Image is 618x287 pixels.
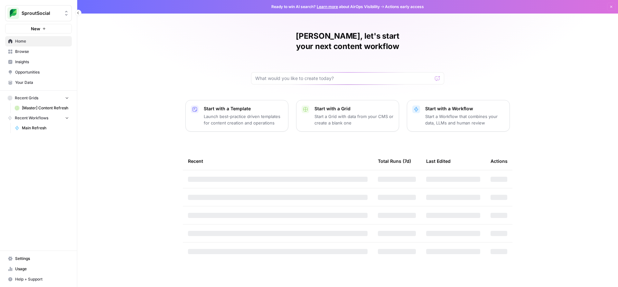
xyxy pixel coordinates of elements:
span: Settings [15,256,69,262]
button: Start with a GridStart a Grid with data from your CMS or create a blank one [296,100,399,132]
a: [Master] Content Refresh [12,103,72,113]
div: Last Edited [426,152,451,170]
div: Actions [491,152,508,170]
p: Start with a Template [204,105,283,112]
h1: [PERSON_NAME], let's start your next content workflow [251,31,444,52]
button: Start with a WorkflowStart a Workflow that combines your data, LLMs and human review [407,100,510,132]
span: Main Refresh [22,125,69,131]
div: Total Runs (7d) [378,152,411,170]
span: Recent Grids [15,95,38,101]
span: Recent Workflows [15,115,48,121]
span: Home [15,38,69,44]
span: SproutSocial [22,10,61,16]
p: Start a Workflow that combines your data, LLMs and human review [425,113,504,126]
a: Home [5,36,72,46]
a: Main Refresh [12,123,72,133]
a: Opportunities [5,67,72,77]
a: Insights [5,57,72,67]
span: Browse [15,49,69,54]
button: Start with a TemplateLaunch best-practice driven templates for content creation and operations [185,100,288,132]
button: New [5,24,72,34]
p: Start a Grid with data from your CMS or create a blank one [314,113,394,126]
span: Opportunities [15,69,69,75]
div: Recent [188,152,368,170]
img: SproutSocial Logo [7,7,19,19]
a: Usage [5,264,72,274]
span: [Master] Content Refresh [22,105,69,111]
span: New [31,25,40,32]
span: Insights [15,59,69,65]
a: Settings [5,253,72,264]
span: Ready to win AI search? about AirOps Visibility [271,4,380,10]
button: Help + Support [5,274,72,284]
p: Start with a Grid [314,105,394,112]
span: Help + Support [15,276,69,282]
a: Learn more [317,4,338,9]
a: Your Data [5,77,72,88]
span: Usage [15,266,69,272]
p: Launch best-practice driven templates for content creation and operations [204,113,283,126]
input: What would you like to create today? [255,75,432,82]
button: Workspace: SproutSocial [5,5,72,21]
p: Start with a Workflow [425,105,504,112]
span: Actions early access [385,4,424,10]
span: Your Data [15,80,69,85]
a: Browse [5,46,72,57]
button: Recent Grids [5,93,72,103]
button: Recent Workflows [5,113,72,123]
